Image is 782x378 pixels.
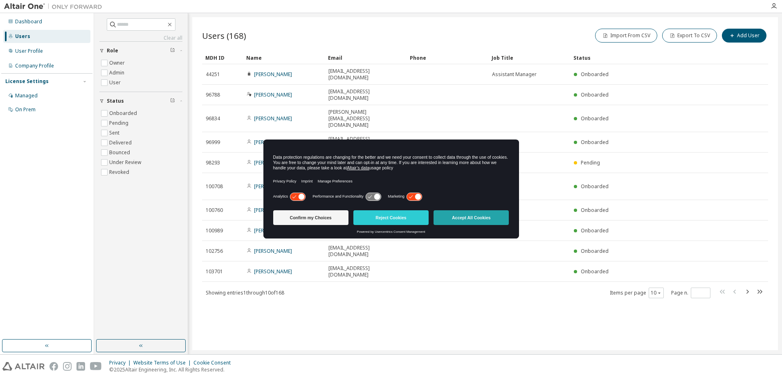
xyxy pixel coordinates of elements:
[581,248,609,254] span: Onboarded
[410,51,485,64] div: Phone
[99,42,182,60] button: Role
[2,362,45,371] img: altair_logo.svg
[254,207,292,214] a: [PERSON_NAME]
[4,2,106,11] img: Altair One
[206,289,284,296] span: Showing entries 1 through 10 of 168
[581,268,609,275] span: Onboarded
[328,51,403,64] div: Email
[328,109,403,128] span: [PERSON_NAME][EMAIL_ADDRESS][DOMAIN_NAME]
[254,139,292,146] a: [PERSON_NAME]
[206,160,220,166] span: 98293
[170,98,175,104] span: Clear filter
[15,48,43,54] div: User Profile
[107,98,124,104] span: Status
[671,288,710,298] span: Page n.
[109,157,143,167] label: Under Review
[15,33,30,40] div: Users
[109,360,133,366] div: Privacy
[109,68,126,78] label: Admin
[49,362,58,371] img: facebook.svg
[722,29,766,43] button: Add User
[109,118,130,128] label: Pending
[15,63,54,69] div: Company Profile
[254,159,292,166] a: [PERSON_NAME]
[202,30,246,41] span: Users (168)
[581,207,609,214] span: Onboarded
[254,227,292,234] a: [PERSON_NAME]
[109,108,139,118] label: Onboarded
[107,47,118,54] span: Role
[581,159,600,166] span: Pending
[581,139,609,146] span: Onboarded
[581,71,609,78] span: Onboarded
[662,29,717,43] button: Export To CSV
[109,366,236,373] p: © 2025 Altair Engineering, Inc. All Rights Reserved.
[254,248,292,254] a: [PERSON_NAME]
[328,68,403,81] span: [EMAIL_ADDRESS][DOMAIN_NAME]
[109,128,121,138] label: Sent
[581,115,609,122] span: Onboarded
[246,51,321,64] div: Name
[328,245,403,258] span: [EMAIL_ADDRESS][DOMAIN_NAME]
[15,18,42,25] div: Dashboard
[206,139,220,146] span: 96999
[595,29,657,43] button: Import From CSV
[15,106,36,113] div: On Prem
[109,78,122,88] label: User
[133,360,193,366] div: Website Terms of Use
[254,268,292,275] a: [PERSON_NAME]
[206,248,223,254] span: 102756
[573,51,726,64] div: Status
[328,88,403,101] span: [EMAIL_ADDRESS][DOMAIN_NAME]
[328,136,403,149] span: [EMAIL_ADDRESS][DOMAIN_NAME]
[109,58,126,68] label: Owner
[206,115,220,122] span: 96834
[63,362,72,371] img: instagram.svg
[492,71,537,78] span: Assistant Manager
[170,47,175,54] span: Clear filter
[76,362,85,371] img: linkedin.svg
[205,51,240,64] div: MDH ID
[109,167,131,177] label: Revoked
[109,148,132,157] label: Bounced
[328,265,403,278] span: [EMAIL_ADDRESS][DOMAIN_NAME]
[651,290,662,296] button: 10
[206,207,223,214] span: 100760
[90,362,102,371] img: youtube.svg
[254,183,292,190] a: [PERSON_NAME]
[15,92,38,99] div: Managed
[206,71,220,78] span: 44251
[193,360,236,366] div: Cookie Consent
[581,183,609,190] span: Onboarded
[206,227,223,234] span: 100989
[99,92,182,110] button: Status
[254,91,292,98] a: [PERSON_NAME]
[206,183,223,190] span: 100708
[581,227,609,234] span: Onboarded
[254,71,292,78] a: [PERSON_NAME]
[610,288,664,298] span: Items per page
[5,78,49,85] div: License Settings
[206,92,220,98] span: 96788
[581,91,609,98] span: Onboarded
[99,35,182,41] a: Clear all
[109,138,133,148] label: Delivered
[254,115,292,122] a: [PERSON_NAME]
[206,268,223,275] span: 103701
[492,51,567,64] div: Job Title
